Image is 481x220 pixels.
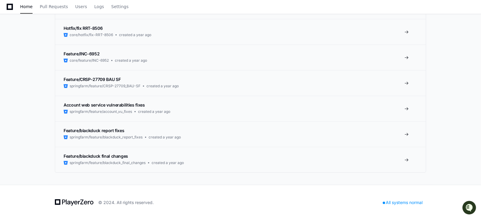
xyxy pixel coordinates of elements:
[70,33,113,37] span: core/hotfix/fix-RRT-8506
[42,63,73,68] a: Powered byPylon
[55,121,426,147] a: Feature/blackduck report fixesspringfarm/feature/blackduck_report_fixescreated a year ago
[462,200,478,216] iframe: Open customer support
[70,58,109,63] span: core/feature/INC-6952
[55,70,426,96] a: Feature/CRSP-27709 BAU SFspringfarm/feature/CRSP-27709_BAU-SFcreated a year ago
[64,153,128,159] span: Feature/blackduck final changes
[55,96,426,121] a: Account web service vulnerabilities fixesspringfarm/feature/account_vu_fixescreated a year ago
[64,77,121,82] span: Feature/CRSP-27709 BAU SF
[55,19,426,45] a: Hotfix/fix RRT-8506core/hotfix/fix-RRT-8506created a year ago
[64,102,145,107] span: Account web service vulnerabilities fixes
[379,198,426,207] div: All systems normal
[102,47,110,54] button: Start new chat
[64,128,124,133] span: Feature/blackduck report fixes
[111,5,128,8] span: Settings
[6,45,17,56] img: 1756235613930-3d25f9e4-fa56-45dd-b3ad-e072dfbd1548
[60,63,73,68] span: Pylon
[6,6,18,18] img: PlayerZero
[55,45,426,70] a: Feature/INC-6952core/feature/INC-6952created a year ago
[138,109,170,114] span: created a year ago
[75,5,87,8] span: Users
[20,5,33,8] span: Home
[55,147,426,172] a: Feature/blackduck final changesspringfarm/feature/blackduck_final_changescreated a year ago
[70,135,143,140] span: springfarm/feature/blackduck_report_fixes
[70,84,140,88] span: springfarm/feature/CRSP-27709_BAU-SF
[149,135,181,140] span: created a year ago
[20,45,99,51] div: Start new chat
[64,51,99,56] span: Feature/INC-6952
[146,84,179,88] span: created a year ago
[119,33,151,37] span: created a year ago
[70,160,146,165] span: springfarm/feature/blackduck_final_changes
[98,200,154,206] div: © 2024. All rights reserved.
[152,160,184,165] span: created a year ago
[94,5,104,8] span: Logs
[20,51,76,56] div: We're available if you need us!
[40,5,68,8] span: Pull Requests
[70,109,132,114] span: springfarm/feature/account_vu_fixes
[6,24,110,34] div: Welcome
[64,26,102,31] span: Hotfix/fix RRT-8506
[115,58,147,63] span: created a year ago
